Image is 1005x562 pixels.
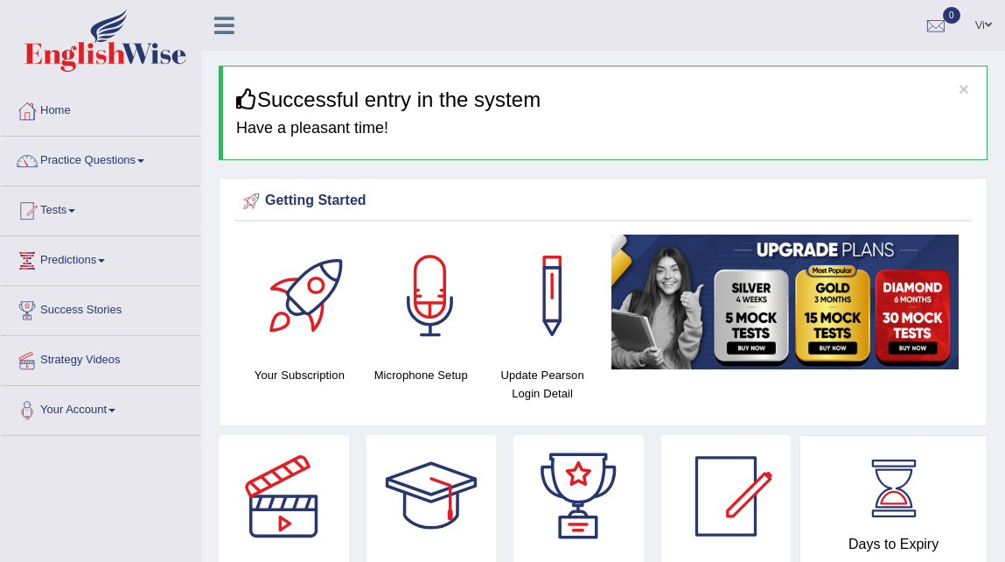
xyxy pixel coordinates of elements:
div: Getting Started [239,188,967,214]
button: × [959,80,969,98]
a: Predictions [1,236,200,280]
h4: Update Pearson Login Detail [491,366,595,403]
a: Tests [1,186,200,230]
a: Home [1,87,200,130]
a: Success Stories [1,286,200,330]
h4: Your Subscription [248,366,352,384]
a: Strategy Videos [1,336,200,380]
a: Practice Questions [1,137,200,180]
a: Your Account [1,386,200,430]
h4: Have a pleasant time! [236,120,974,137]
span: 0 [943,7,960,24]
h3: Successful entry in the system [236,88,974,111]
img: small5.jpg [611,235,959,369]
h4: Microphone Setup [369,366,473,384]
h4: Days to Expiry [820,537,967,552]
